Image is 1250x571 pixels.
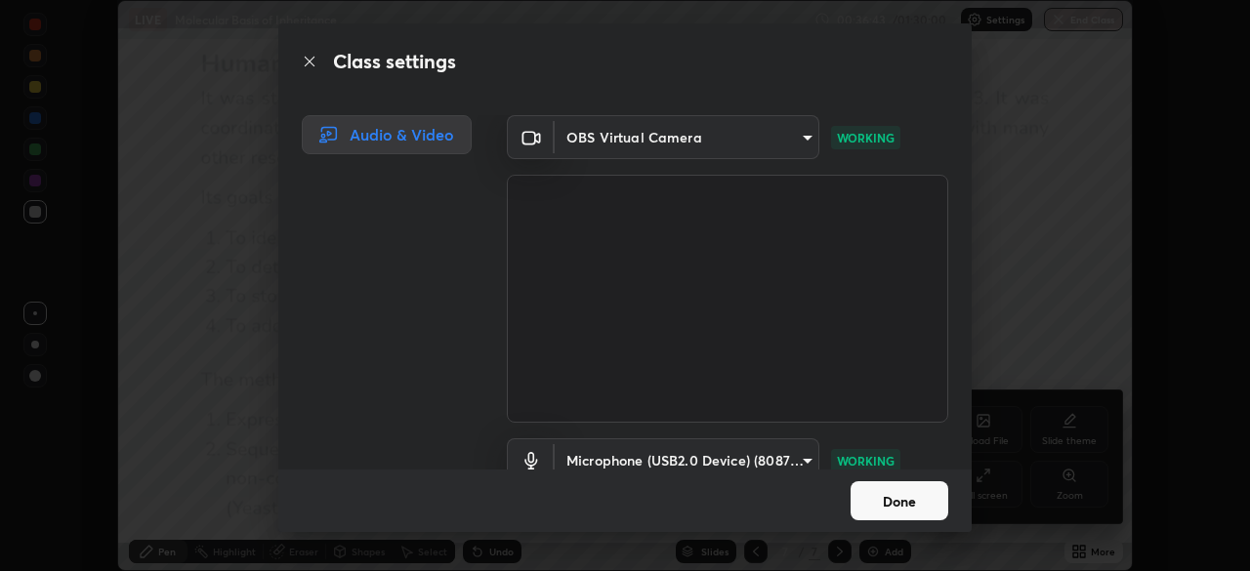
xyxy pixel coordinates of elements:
[555,438,819,482] div: OBS Virtual Camera
[837,129,895,146] p: WORKING
[851,481,948,520] button: Done
[302,115,472,154] div: Audio & Video
[333,47,456,76] h2: Class settings
[555,115,819,159] div: OBS Virtual Camera
[837,452,895,469] p: WORKING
